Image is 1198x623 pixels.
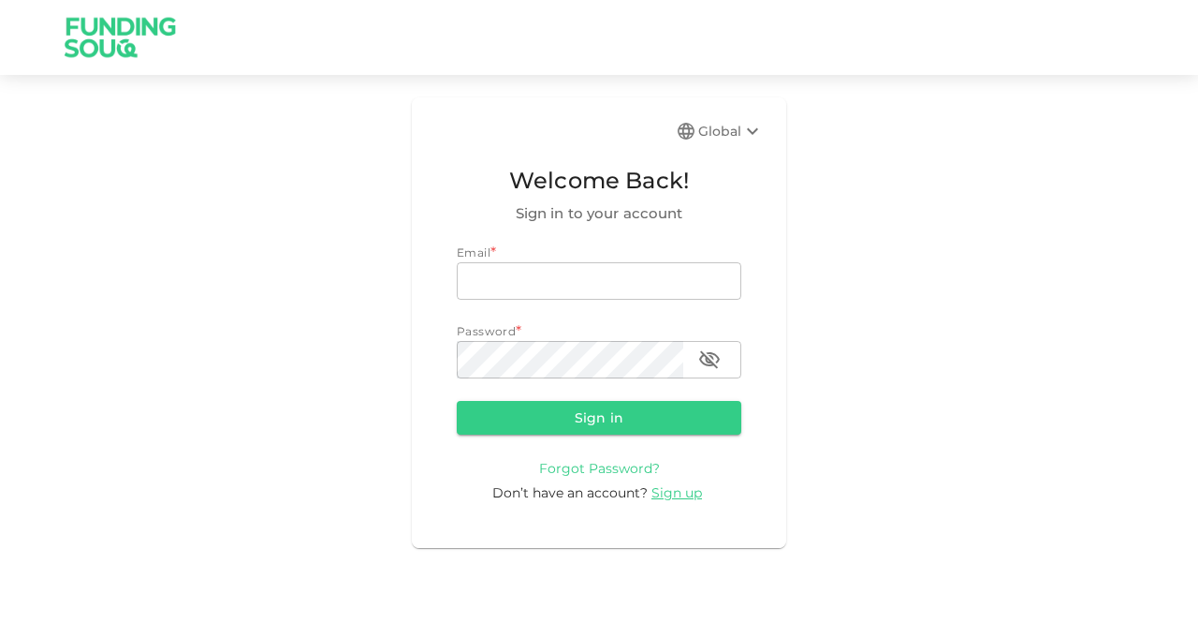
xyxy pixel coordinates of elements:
span: Password [457,324,516,338]
span: Sign up [651,484,702,501]
span: Email [457,245,490,260]
span: Sign in to your account [457,202,741,225]
span: Welcome Back! [457,163,741,199]
input: email [457,262,741,300]
button: Sign in [457,401,741,435]
input: password [457,341,683,378]
span: Don’t have an account? [492,484,648,501]
span: Forgot Password? [539,460,660,477]
a: Forgot Password? [539,459,660,477]
div: Global [698,120,764,142]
